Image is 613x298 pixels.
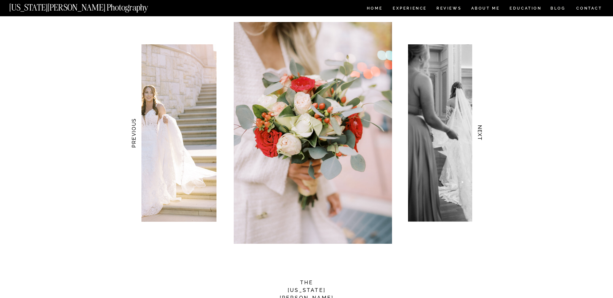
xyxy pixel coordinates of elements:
h3: PREVIOUS [130,113,137,153]
a: ABOUT ME [471,6,500,12]
a: CONTACT [576,5,602,12]
a: REVIEWS [436,6,460,12]
a: EDUCATION [509,6,542,12]
h3: NEXT [477,113,483,153]
a: BLOG [550,6,566,12]
a: [US_STATE][PERSON_NAME] Photography [9,3,170,9]
a: HOME [366,6,384,12]
a: Experience [393,6,426,12]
